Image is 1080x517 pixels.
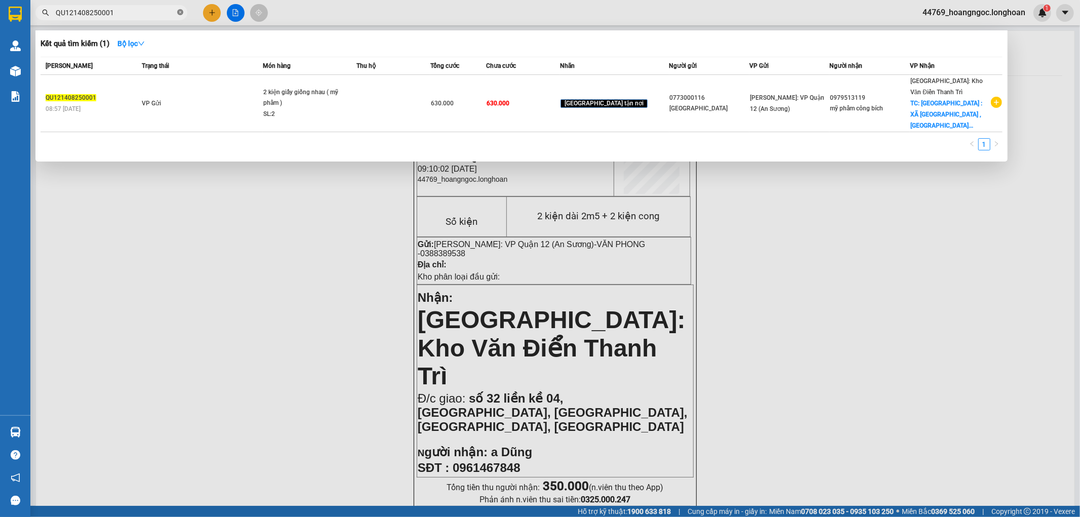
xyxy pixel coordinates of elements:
[979,139,990,150] a: 1
[10,41,21,51] img: warehouse-icon
[356,62,376,69] span: Thu hộ
[990,138,1003,150] button: right
[991,97,1002,108] span: plus-circle
[117,39,145,48] strong: Bộ lọc
[750,94,824,112] span: [PERSON_NAME]: VP Quận 12 (An Sương)
[109,35,153,52] button: Bộ lọcdown
[263,62,291,69] span: Món hàng
[80,22,202,40] span: CÔNG TY TNHH CHUYỂN PHÁT NHANH BẢO AN
[560,62,575,69] span: Nhãn
[966,138,978,150] button: left
[486,62,516,69] span: Chưa cước
[990,138,1003,150] li: Next Page
[10,427,21,438] img: warehouse-icon
[830,93,909,103] div: 0979513119
[431,100,454,107] span: 630.000
[910,77,983,96] span: [GEOGRAPHIC_DATA]: Kho Văn Điển Thanh Trì
[966,138,978,150] li: Previous Page
[829,62,862,69] span: Người nhận
[41,38,109,49] h3: Kết quả tìm kiếm ( 1 )
[10,66,21,76] img: warehouse-icon
[71,5,205,18] strong: PHIẾU DÁN LÊN HÀNG
[4,54,153,68] span: Mã đơn: QU121408250004
[4,70,63,78] span: 09:10:02 [DATE]
[142,100,161,107] span: VP Gửi
[11,473,20,483] span: notification
[46,94,96,101] span: QU121408250001
[430,62,459,69] span: Tổng cước
[9,7,22,22] img: logo-vxr
[142,62,169,69] span: Trạng thái
[263,87,339,109] div: 2 kiện giấy giống nhau ( mỹ phẩm )
[670,103,749,114] div: [GEOGRAPHIC_DATA]
[46,62,93,69] span: [PERSON_NAME]
[56,7,175,18] input: Tìm tên, số ĐT hoặc mã đơn
[669,62,697,69] span: Người gửi
[138,40,145,47] span: down
[978,138,990,150] li: 1
[11,496,20,505] span: message
[177,9,183,15] span: close-circle
[969,141,975,147] span: left
[561,99,648,108] span: [GEOGRAPHIC_DATA] tận nơi
[670,93,749,103] div: 0773000116
[830,103,909,114] div: mỹ phẩm công bích
[993,141,999,147] span: right
[42,9,49,16] span: search
[910,62,935,69] span: VP Nhận
[910,100,982,129] span: TC: [GEOGRAPHIC_DATA] : XÃ [GEOGRAPHIC_DATA] , [GEOGRAPHIC_DATA]...
[11,450,20,460] span: question-circle
[177,8,183,18] span: close-circle
[749,62,769,69] span: VP Gửi
[28,22,54,30] strong: CSKH:
[487,100,509,107] span: 630.000
[46,105,81,112] span: 08:57 [DATE]
[10,91,21,102] img: solution-icon
[263,109,339,120] div: SL: 2
[4,22,77,39] span: [PHONE_NUMBER]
